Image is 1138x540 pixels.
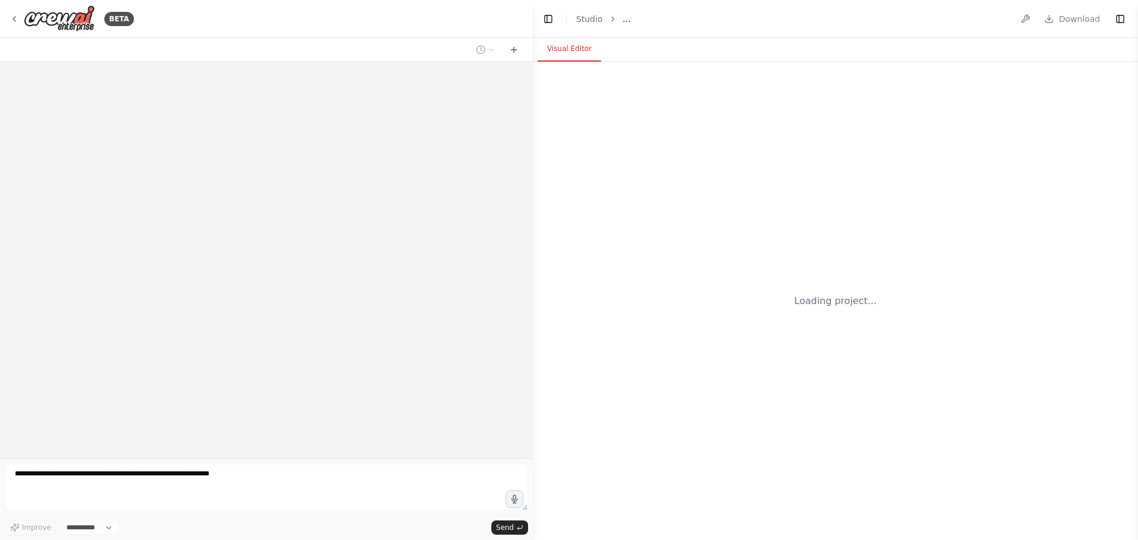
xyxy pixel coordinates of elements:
[471,43,500,57] button: Switch to previous chat
[5,520,56,535] button: Improve
[623,13,631,25] span: ...
[22,523,51,532] span: Improve
[491,520,528,535] button: Send
[538,37,601,62] button: Visual Editor
[506,490,523,508] button: Click to speak your automation idea
[496,523,514,532] span: Send
[504,43,523,57] button: Start a new chat
[104,12,134,26] div: BETA
[540,11,557,27] button: Hide left sidebar
[1112,11,1129,27] button: Show right sidebar
[576,14,603,24] a: Studio
[794,294,877,308] div: Loading project...
[24,5,95,32] img: Logo
[576,13,631,25] nav: breadcrumb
